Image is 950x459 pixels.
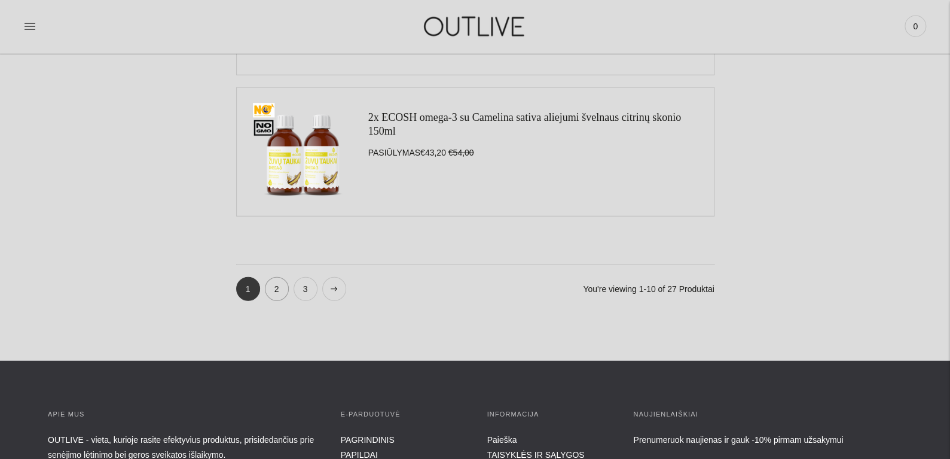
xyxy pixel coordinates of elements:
img: OUTLIVE [401,6,550,47]
h3: APIE MUS [48,409,317,421]
div: PASIŪLYMAS [368,100,702,205]
a: 3 [294,277,317,301]
a: 2x ECOSH omega-3 su Camelina sativa aliejumi švelnaus citrinų skonio 150ml [368,111,681,137]
span: 1 [236,277,260,301]
h3: Naujienlaiškiai [633,409,902,421]
div: Prenumeruok naujienas ir gauk -10% pirmam užsakymui [633,433,902,448]
a: 0 [905,13,926,39]
h3: INFORMACIJA [487,409,609,421]
span: 0 [907,18,924,35]
h3: E-parduotuvė [341,409,463,421]
p: You're viewing 1-10 of 27 Produktai [583,277,714,301]
a: 2 [265,277,289,301]
span: €43,20 [420,148,446,157]
a: Paieška [487,435,517,445]
s: €54,00 [448,148,474,157]
a: PAGRINDINIS [341,435,395,445]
